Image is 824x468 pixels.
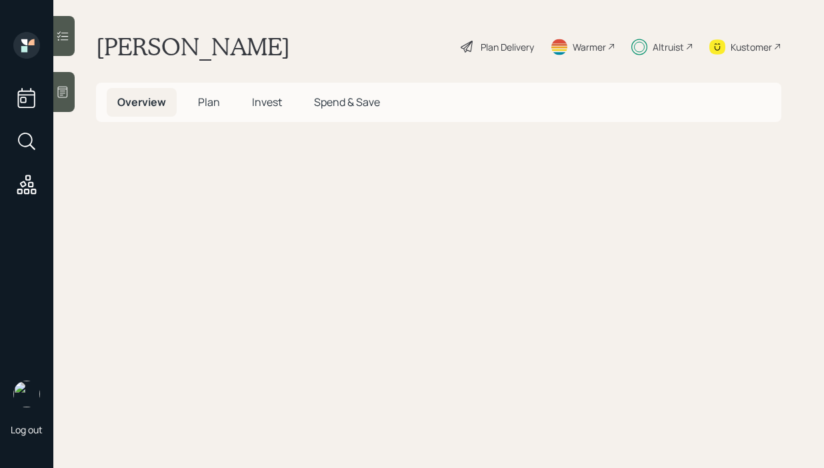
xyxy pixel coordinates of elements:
[96,32,290,61] h1: [PERSON_NAME]
[731,40,772,54] div: Kustomer
[11,423,43,436] div: Log out
[252,95,282,109] span: Invest
[481,40,534,54] div: Plan Delivery
[314,95,380,109] span: Spend & Save
[198,95,220,109] span: Plan
[13,381,40,407] img: aleksandra-headshot.png
[117,95,166,109] span: Overview
[573,40,606,54] div: Warmer
[653,40,684,54] div: Altruist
